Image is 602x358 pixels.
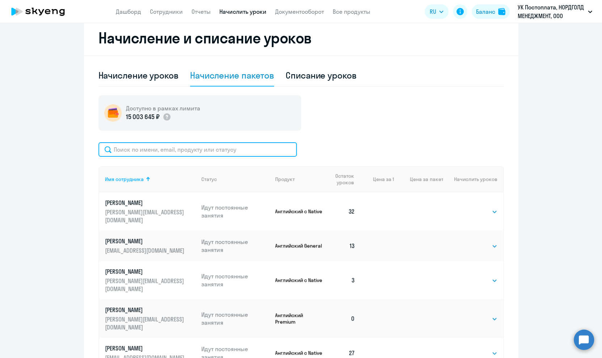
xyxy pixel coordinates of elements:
div: Баланс [476,7,495,16]
p: Идут постоянные занятия [201,311,269,327]
div: Продукт [275,176,295,182]
div: Продукт [275,176,324,182]
p: 15 003 645 ₽ [126,112,160,122]
p: Английский с Native [275,208,324,215]
td: 3 [324,261,361,299]
img: balance [498,8,505,15]
div: Начисление уроков [98,70,178,81]
p: [PERSON_NAME][EMAIL_ADDRESS][DOMAIN_NAME] [105,315,186,331]
h2: Начисление и списание уроков [98,29,504,47]
p: [PERSON_NAME] [105,268,186,275]
a: [PERSON_NAME][PERSON_NAME][EMAIL_ADDRESS][DOMAIN_NAME] [105,199,196,224]
a: Отчеты [191,8,211,15]
p: Идут постоянные занятия [201,272,269,288]
a: Начислить уроки [219,8,266,15]
button: УК Постоплата, НОРДГОЛД МЕНЕДЖМЕНТ, ООО [514,3,596,20]
a: [PERSON_NAME][PERSON_NAME][EMAIL_ADDRESS][DOMAIN_NAME] [105,306,196,331]
a: [PERSON_NAME][PERSON_NAME][EMAIL_ADDRESS][DOMAIN_NAME] [105,268,196,293]
div: Списание уроков [286,70,357,81]
input: Поиск по имени, email, продукту или статусу [98,142,297,157]
th: Цена за пакет [394,166,443,192]
span: RU [430,7,436,16]
p: [PERSON_NAME][EMAIL_ADDRESS][DOMAIN_NAME] [105,208,186,224]
a: Документооборот [275,8,324,15]
p: [PERSON_NAME] [105,237,186,245]
p: Английский Premium [275,312,324,325]
button: Балансbalance [472,4,510,19]
a: [PERSON_NAME][EMAIL_ADDRESS][DOMAIN_NAME] [105,237,196,254]
p: Английский General [275,243,324,249]
p: Идут постоянные занятия [201,203,269,219]
img: wallet-circle.png [104,104,122,122]
th: Цена за 1 [361,166,394,192]
th: Начислить уроков [443,166,503,192]
div: Имя сотрудника [105,176,196,182]
a: Все продукты [333,8,370,15]
div: Начисление пакетов [190,70,274,81]
p: [PERSON_NAME] [105,306,186,314]
span: Остаток уроков [330,173,354,186]
div: Имя сотрудника [105,176,144,182]
p: [PERSON_NAME][EMAIL_ADDRESS][DOMAIN_NAME] [105,277,186,293]
div: Статус [201,176,269,182]
td: 32 [324,192,361,231]
div: Статус [201,176,217,182]
td: 0 [324,299,361,338]
td: 13 [324,231,361,261]
a: Сотрудники [150,8,183,15]
div: Остаток уроков [330,173,361,186]
p: Идут постоянные занятия [201,238,269,254]
p: УК Постоплата, НОРДГОЛД МЕНЕДЖМЕНТ, ООО [518,3,585,20]
p: Английский с Native [275,277,324,283]
p: [EMAIL_ADDRESS][DOMAIN_NAME] [105,247,186,254]
button: RU [425,4,449,19]
p: Английский с Native [275,350,324,356]
h5: Доступно в рамках лимита [126,104,200,112]
a: Дашборд [116,8,141,15]
p: [PERSON_NAME] [105,199,186,207]
p: [PERSON_NAME] [105,344,186,352]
